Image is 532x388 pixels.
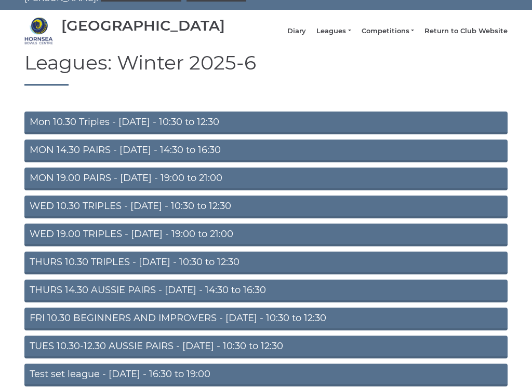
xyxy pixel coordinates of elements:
a: MON 14.30 PAIRS - [DATE] - 14:30 to 16:30 [24,140,508,163]
a: THURS 14.30 AUSSIE PAIRS - [DATE] - 14:30 to 16:30 [24,280,508,303]
img: Hornsea Bowls Centre [24,17,53,46]
h1: Leagues: Winter 2025-6 [24,52,508,86]
a: Test set league - [DATE] - 16:30 to 19:00 [24,364,508,387]
a: FRI 10.30 BEGINNERS AND IMPROVERS - [DATE] - 10:30 to 12:30 [24,308,508,331]
a: THURS 10.30 TRIPLES - [DATE] - 10:30 to 12:30 [24,252,508,275]
a: Return to Club Website [424,27,508,36]
a: Leagues [316,27,351,36]
a: TUES 10.30-12.30 AUSSIE PAIRS - [DATE] - 10:30 to 12:30 [24,336,508,359]
a: WED 10.30 TRIPLES - [DATE] - 10:30 to 12:30 [24,196,508,219]
div: [GEOGRAPHIC_DATA] [61,18,225,34]
a: Mon 10.30 Triples - [DATE] - 10:30 to 12:30 [24,112,508,135]
a: Competitions [362,27,414,36]
a: MON 19.00 PAIRS - [DATE] - 19:00 to 21:00 [24,168,508,191]
a: WED 19.00 TRIPLES - [DATE] - 19:00 to 21:00 [24,224,508,247]
a: Diary [287,27,306,36]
